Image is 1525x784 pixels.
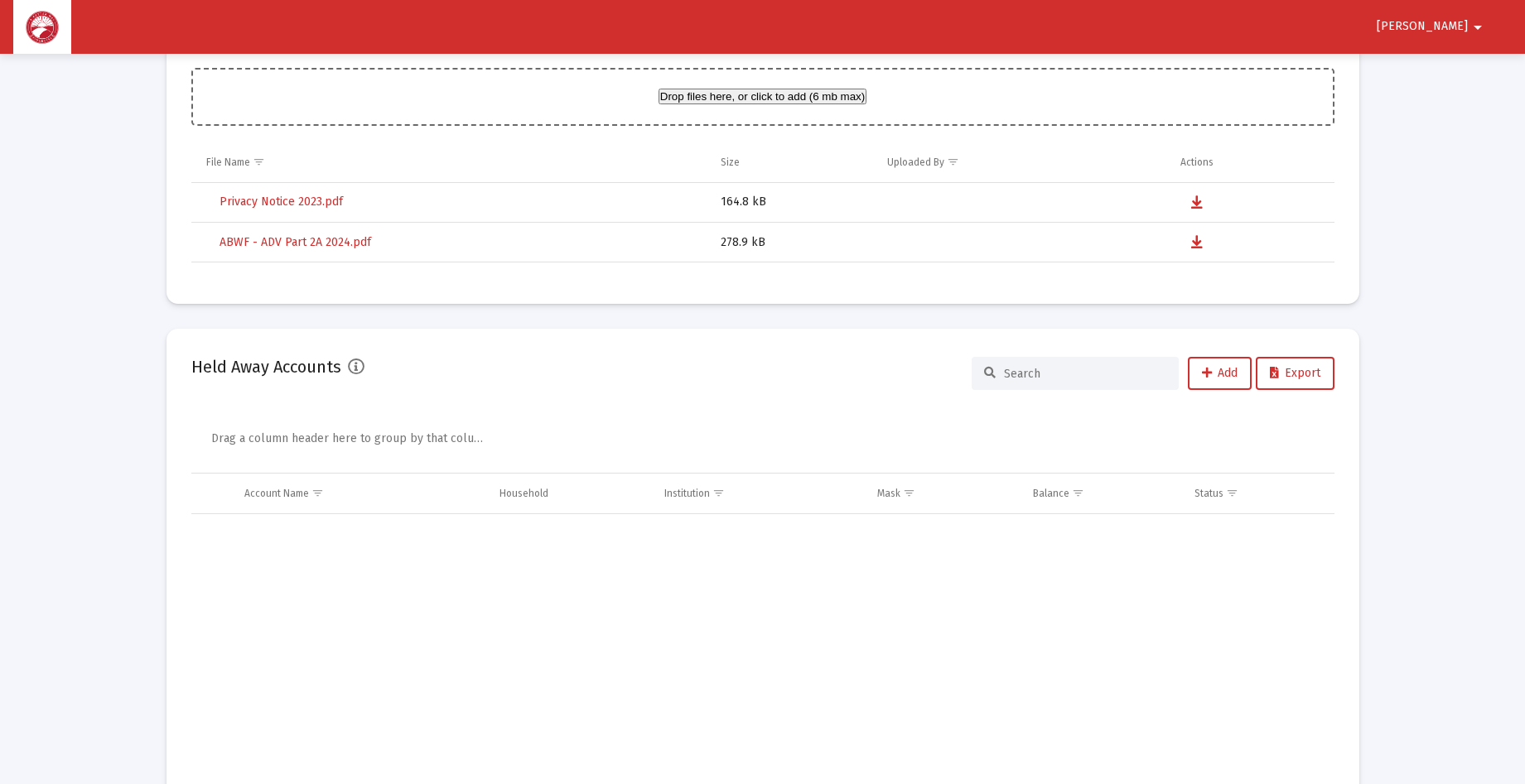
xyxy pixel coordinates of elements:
span: Show filter options for column 'Balance' [1072,487,1084,499]
div: 164.8 kB [721,194,864,210]
h2: Held Away Accounts [191,354,341,380]
div: Status [1194,487,1223,500]
td: Column Household [488,474,653,513]
td: Column Mask [866,474,1021,513]
div: Household [499,487,548,500]
button: Drop files here, or click to add (6 mb max) [659,89,866,104]
div: Size [721,156,740,169]
span: Show filter options for column 'Uploaded By' [947,156,959,168]
span: Add [1202,366,1238,380]
span: Show filter options for column 'File Name' [253,156,265,168]
div: Account Name [244,487,309,500]
td: Column Size [709,142,876,182]
div: File Name [206,156,250,169]
td: Column Uploaded By [876,142,1169,182]
input: Search [1004,367,1166,381]
img: Dashboard [26,11,59,44]
div: Balance [1033,487,1069,500]
button: Export [1256,357,1334,390]
div: Uploaded By [887,156,944,169]
span: Show filter options for column 'Institution' [712,487,725,499]
td: Column Account Name [233,474,488,513]
button: [PERSON_NAME] [1357,10,1508,43]
td: Column File Name [191,142,709,182]
div: Data grid [191,142,1334,262]
button: ABWF - ADV Part 2A 2024.pdf [206,226,384,259]
div: Institution [664,487,710,500]
div: Drag a column header here to group by that column [211,425,483,453]
td: Column Actions [1169,142,1334,182]
div: Actions [1180,156,1214,169]
div: 278.9 kB [721,234,864,251]
span: Show filter options for column 'Account Name' [311,487,324,499]
button: Add [1188,357,1252,390]
span: Export [1270,366,1320,380]
span: ABWF - ADV Part 2A 2024.pdf [220,235,371,249]
div: Mask [877,487,900,500]
span: Show filter options for column 'Status' [1226,487,1238,499]
td: Column Balance [1021,474,1183,513]
span: [PERSON_NAME] [1377,20,1468,34]
button: Privacy Notice 2023.pdf [206,185,356,219]
mat-icon: arrow_drop_down [1468,11,1488,44]
span: Privacy Notice 2023.pdf [220,195,343,209]
td: Column Status [1183,474,1334,513]
span: Show filter options for column 'Mask' [903,487,915,499]
td: Column Institution [653,474,866,513]
div: Data grid toolbar [211,410,1323,473]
